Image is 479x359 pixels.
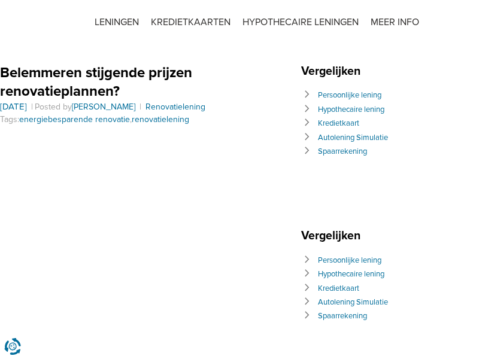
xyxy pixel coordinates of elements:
span: Vergelijken [301,229,366,243]
a: Spaarrekening [318,147,367,156]
a: Kredietkaart [318,118,359,128]
a: Persoonlijke lening [318,90,381,100]
span: Posted by [35,102,138,112]
a: Hypothecaire lening [318,269,384,279]
span: Vergelijken [301,64,366,78]
a: Spaarrekening [318,311,367,321]
a: Kredietkaart [318,284,359,293]
a: Renovatielening [145,102,205,112]
a: [PERSON_NAME] [72,102,135,112]
a: Persoonlijke lening [318,255,381,265]
a: renovatielening [132,114,189,124]
a: Hypothecaire lening [318,105,384,114]
span: | [29,102,35,112]
a: energiebesparende renovatie [19,114,130,124]
a: Autolening Simulatie [318,297,388,307]
span: | [138,102,143,112]
a: Autolening Simulatie [318,133,388,142]
img: svg%3E [449,12,467,30]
